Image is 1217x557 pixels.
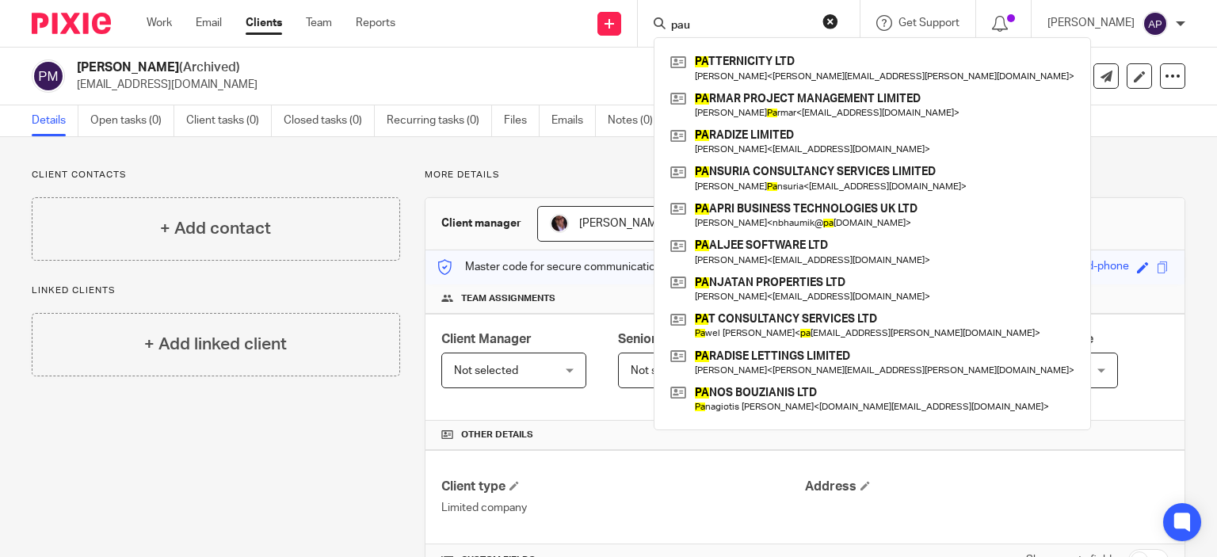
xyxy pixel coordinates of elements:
[32,105,78,136] a: Details
[618,333,729,345] span: Senior Accountant
[550,214,569,233] img: Wijay.jpg
[32,59,65,93] img: svg%3E
[461,429,533,441] span: Other details
[441,500,805,516] p: Limited company
[551,105,596,136] a: Emails
[32,13,111,34] img: Pixie
[186,105,272,136] a: Client tasks (0)
[246,15,282,31] a: Clients
[441,479,805,495] h4: Client type
[437,259,711,275] p: Master code for secure communications and files
[32,284,400,297] p: Linked clients
[822,13,838,29] button: Clear
[196,15,222,31] a: Email
[77,77,970,93] p: [EMAIL_ADDRESS][DOMAIN_NAME]
[670,19,812,33] input: Search
[579,218,666,229] span: [PERSON_NAME]
[387,105,492,136] a: Recurring tasks (0)
[1047,15,1135,31] p: [PERSON_NAME]
[147,15,172,31] a: Work
[461,292,555,305] span: Team assignments
[631,365,695,376] span: Not selected
[504,105,540,136] a: Files
[32,169,400,181] p: Client contacts
[898,17,959,29] span: Get Support
[144,332,287,357] h4: + Add linked client
[805,479,1169,495] h4: Address
[284,105,375,136] a: Closed tasks (0)
[306,15,332,31] a: Team
[179,61,240,74] span: (Archived)
[90,105,174,136] a: Open tasks (0)
[356,15,395,31] a: Reports
[1143,11,1168,36] img: svg%3E
[425,169,1185,181] p: More details
[608,105,666,136] a: Notes (0)
[441,333,532,345] span: Client Manager
[160,216,271,241] h4: + Add contact
[441,216,521,231] h3: Client manager
[77,59,792,76] h2: [PERSON_NAME]
[454,365,518,376] span: Not selected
